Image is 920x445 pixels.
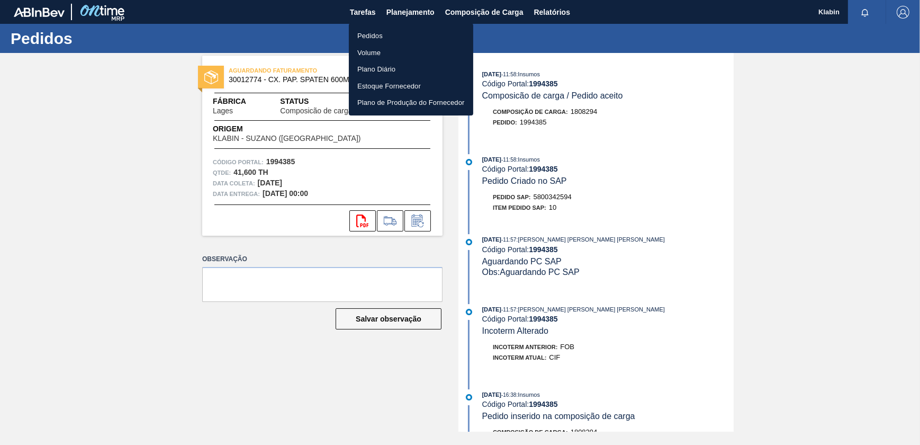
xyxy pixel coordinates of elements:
[349,61,473,78] a: Plano Diário
[349,78,473,95] a: Estoque Fornecedor
[349,94,473,111] a: Plano de Produção do Fornecedor
[349,28,473,44] a: Pedidos
[349,44,473,61] a: Volume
